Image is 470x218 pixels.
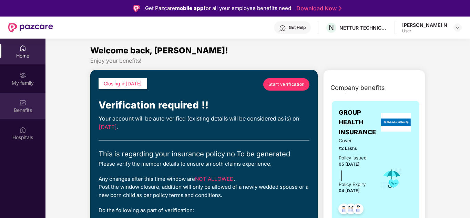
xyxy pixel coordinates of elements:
[99,114,309,132] div: Your account will be auto verified (existing details will be considered as is) on .
[339,145,371,152] span: ₹2 Lakhs
[19,45,26,52] img: svg+xml;base64,PHN2ZyBpZD0iSG9tZSIgeG1sbnM9Imh0dHA6Ly93d3cudzMub3JnLzIwMDAvc3ZnIiB3aWR0aD0iMjAiIG...
[175,5,204,11] strong: mobile app
[99,206,309,215] div: Do the following as part of verification:
[339,188,360,193] span: 04 [DATE]
[99,97,309,113] div: Verification required !!
[289,25,306,30] div: Get Help
[99,124,117,131] span: [DATE]
[8,23,53,32] img: New Pazcare Logo
[455,25,460,30] img: svg+xml;base64,PHN2ZyBpZD0iRHJvcGRvd24tMzJ4MzIiIHhtbG5zPSJodHRwOi8vd3d3LnczLm9yZy8yMDAwL3N2ZyIgd2...
[263,78,309,91] a: Start verification
[339,108,379,137] span: GROUP HEALTH INSURANCE
[19,72,26,79] img: svg+xml;base64,PHN2ZyB3aWR0aD0iMjAiIGhlaWdodD0iMjAiIHZpZXdCb3g9IjAgMCAyMCAyMCIgZmlsbD0ibm9uZSIgeG...
[381,113,411,132] img: insurerLogo
[402,22,447,28] div: [PERSON_NAME] N
[104,81,142,86] span: Closing in[DATE]
[339,154,367,162] div: Policy issued
[99,149,309,160] div: This is regarding your insurance policy no. To be generated
[339,24,388,31] div: NETTUR TECHNICAL TRAINING FOUNDATION
[90,45,228,55] span: Welcome back, [PERSON_NAME]!
[339,162,360,167] span: 05 [DATE]
[296,5,339,12] a: Download Now
[330,83,385,93] span: Company benefits
[90,57,425,64] div: Enjoy your benefits!
[133,5,140,12] img: Logo
[339,5,341,12] img: Stroke
[195,176,234,182] span: NOT ALLOWED
[99,160,309,168] div: Please verify the member details to ensure smooth claims experience.
[268,81,305,87] span: Start verification
[339,137,371,144] span: Cover
[329,23,334,32] span: N
[402,28,447,34] div: User
[145,4,291,12] div: Get Pazcare for all your employee benefits need
[99,175,309,199] div: Any changes after this time window are . Post the window closure, addition will only be allowed o...
[279,25,286,32] img: svg+xml;base64,PHN2ZyBpZD0iSGVscC0zMngzMiIgeG1sbnM9Imh0dHA6Ly93d3cudzMub3JnLzIwMDAvc3ZnIiB3aWR0aD...
[19,126,26,133] img: svg+xml;base64,PHN2ZyBpZD0iSG9zcGl0YWxzIiB4bWxucz0iaHR0cDovL3d3dy53My5vcmcvMjAwMC9zdmciIHdpZHRoPS...
[339,181,366,188] div: Policy Expiry
[19,99,26,106] img: svg+xml;base64,PHN2ZyBpZD0iQmVuZWZpdHMiIHhtbG5zPSJodHRwOi8vd3d3LnczLm9yZy8yMDAwL3N2ZyIgd2lkdGg9Ij...
[381,167,403,190] img: icon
